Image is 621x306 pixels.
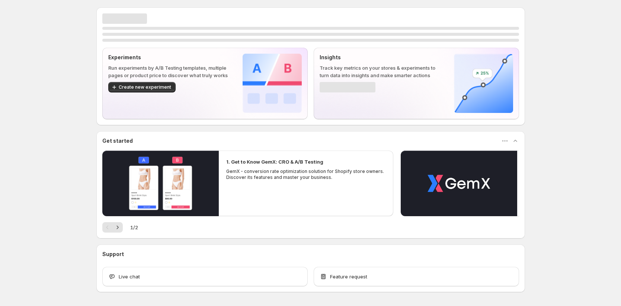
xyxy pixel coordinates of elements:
button: Play video [401,151,517,216]
p: Insights [320,54,442,61]
nav: Pagination [102,222,123,233]
span: Live chat [119,273,140,280]
button: Next [112,222,123,233]
button: Play video [102,151,219,216]
button: Create new experiment [108,82,176,92]
p: GemX - conversion rate optimization solution for Shopify store owners. Discover its features and ... [226,168,386,180]
img: Insights [454,54,513,113]
p: Experiments [108,54,231,61]
span: 1 / 2 [130,224,138,231]
span: Create new experiment [119,84,171,90]
h2: 1. Get to Know GemX: CRO & A/B Testing [226,158,323,165]
span: Feature request [330,273,367,280]
p: Run experiments by A/B Testing templates, multiple pages or product price to discover what truly ... [108,64,231,79]
p: Track key metrics on your stores & experiments to turn data into insights and make smarter actions [320,64,442,79]
h3: Get started [102,137,133,145]
img: Experiments [243,54,302,113]
h3: Support [102,250,124,258]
